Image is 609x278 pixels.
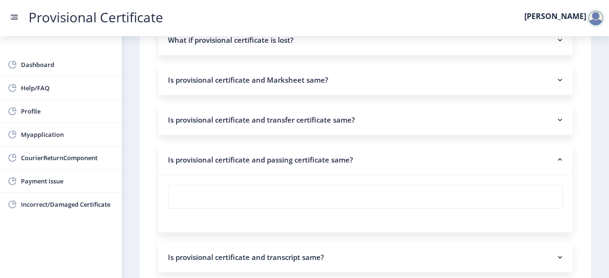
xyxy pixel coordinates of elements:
span: Payment issue [21,175,114,187]
span: Incorrect/Damaged Certificate [21,199,114,210]
span: CourierReturnComponent [21,152,114,163]
span: Myapplication [21,129,114,140]
span: Dashboard [21,59,114,70]
nb-accordion-item-header: Is provisional certificate and Marksheet same? [158,65,572,95]
nb-accordion-item-header: What if provisional certificate is lost? [158,25,572,55]
label: [PERSON_NAME] [524,12,586,20]
nb-accordion-item-header: Is provisional certificate and transfer certificate same? [158,105,572,135]
span: Profile [21,105,114,117]
span: Help/FAQ [21,82,114,94]
a: Provisional Certificate [19,12,173,22]
nb-accordion-item-header: Is provisional certificate and passing certificate same? [158,144,572,175]
nb-accordion-item-header: Is provisional certificate and transcript same? [158,242,572,272]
